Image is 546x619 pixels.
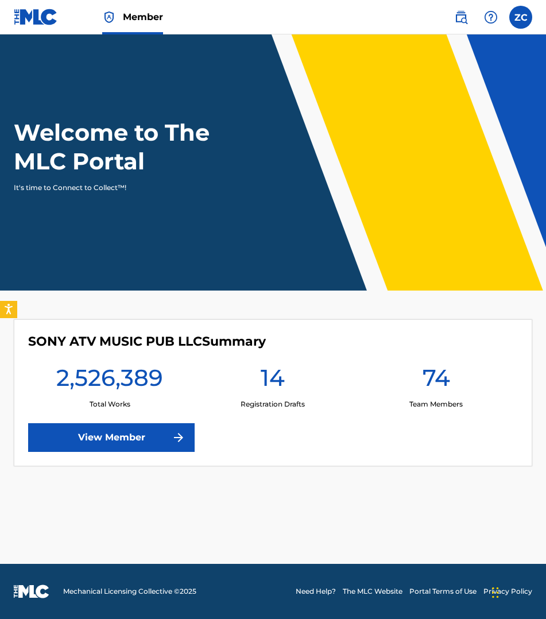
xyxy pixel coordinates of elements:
img: logo [14,585,49,598]
div: Help [479,6,502,29]
iframe: Chat Widget [489,564,546,619]
img: help [484,10,498,24]
div: Drag [492,575,499,610]
a: Need Help? [296,586,336,597]
h1: 74 [423,363,450,399]
img: MLC Logo [14,9,58,25]
a: Public Search [450,6,473,29]
p: Team Members [409,399,463,409]
a: Privacy Policy [483,586,532,597]
a: Portal Terms of Use [409,586,477,597]
img: search [454,10,468,24]
p: Registration Drafts [241,399,305,409]
span: Mechanical Licensing Collective © 2025 [63,586,196,597]
h1: 2,526,389 [56,363,163,399]
a: The MLC Website [343,586,402,597]
h4: SONY ATV MUSIC PUB LLC [28,334,266,350]
p: It's time to Connect to Collect™! [14,183,213,193]
a: View Member [28,423,195,452]
img: f7272a7cc735f4ea7f67.svg [172,431,185,444]
p: Total Works [90,399,130,409]
h1: Welcome to The MLC Portal [14,118,229,176]
img: Top Rightsholder [102,10,116,24]
span: Member [123,10,163,24]
div: User Menu [509,6,532,29]
h1: 14 [261,363,285,399]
